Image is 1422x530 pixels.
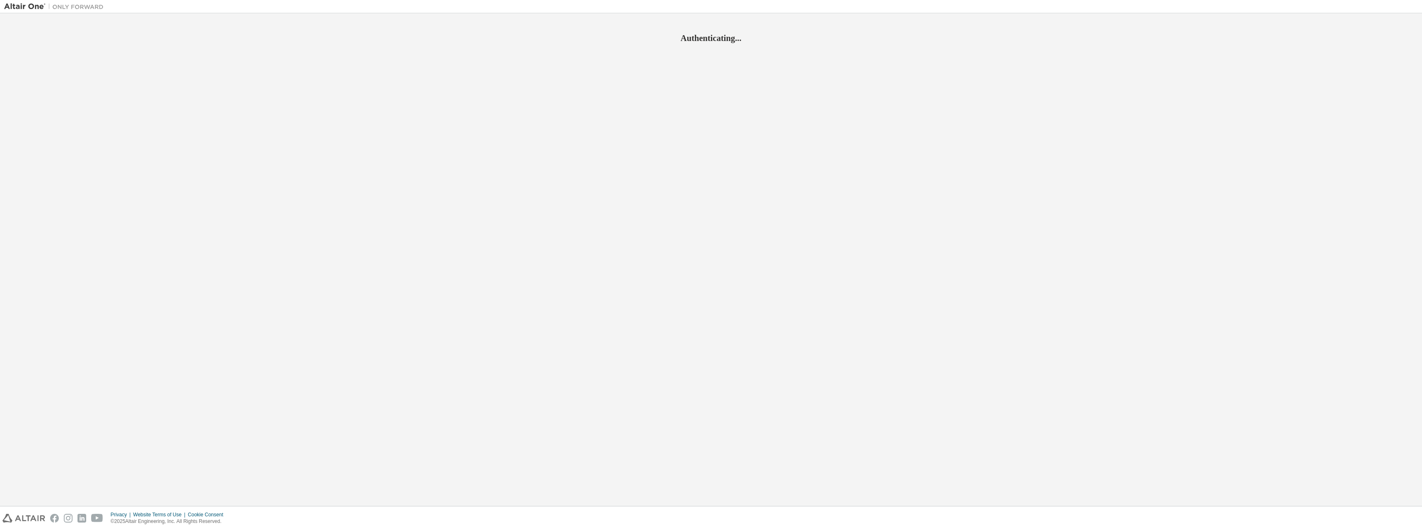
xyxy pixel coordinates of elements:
div: Privacy [111,511,133,518]
img: instagram.svg [64,514,73,523]
p: © 2025 Altair Engineering, Inc. All Rights Reserved. [111,518,228,525]
img: Altair One [4,2,108,11]
img: facebook.svg [50,514,59,523]
div: Cookie Consent [188,511,228,518]
div: Website Terms of Use [133,511,188,518]
img: youtube.svg [91,514,103,523]
img: altair_logo.svg [2,514,45,523]
h2: Authenticating... [4,33,1418,43]
img: linkedin.svg [77,514,86,523]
